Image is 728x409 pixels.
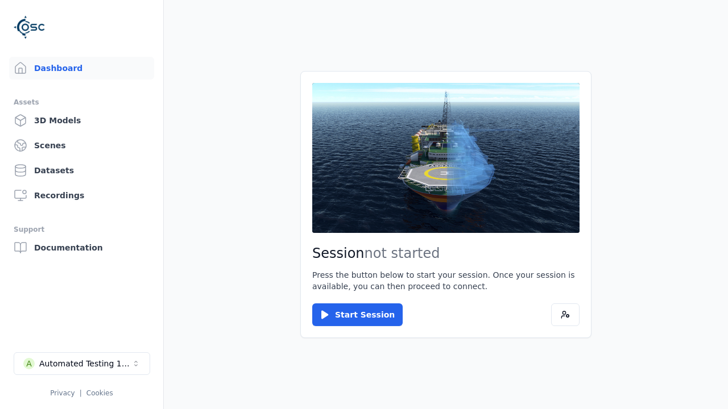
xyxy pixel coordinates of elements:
div: Automated Testing 1 - Playwright [39,358,131,369]
button: Select a workspace [14,352,150,375]
img: Logo [14,11,45,43]
p: Press the button below to start your session. Once your session is available, you can then procee... [312,269,580,292]
a: 3D Models [9,109,154,132]
div: A [23,358,35,369]
button: Start Session [312,303,403,326]
div: Support [14,223,150,236]
a: Documentation [9,236,154,259]
a: Dashboard [9,57,154,80]
a: Recordings [9,184,154,207]
span: | [80,389,82,397]
a: Cookies [86,389,113,397]
div: Assets [14,95,150,109]
span: not started [365,245,440,261]
h2: Session [312,244,580,262]
a: Scenes [9,134,154,157]
a: Datasets [9,159,154,182]
a: Privacy [50,389,75,397]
